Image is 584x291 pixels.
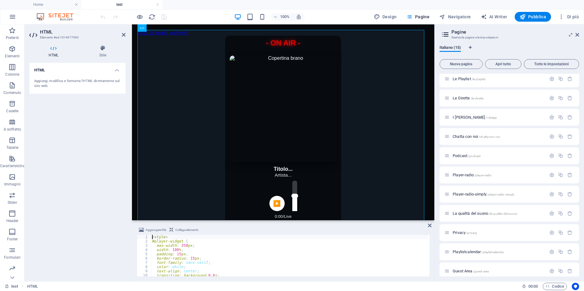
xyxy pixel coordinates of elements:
[481,14,507,20] span: AI Writer
[453,96,484,100] span: Fai clic per aprire la pagina
[451,135,546,138] div: Chatta con noi/chatta-con-noi
[137,265,151,269] div: 8
[524,59,579,69] button: Tutte le impostazioni
[451,231,546,235] div: Privacy/privacy
[468,154,480,158] span: /podcast
[567,76,572,81] div: Rimuovi
[489,212,517,215] span: /la-qualita-del-suono
[543,283,567,290] button: Codice
[453,211,517,216] span: Fai clic per aprire la pagina
[439,14,471,20] span: Navigatore
[451,250,546,254] div: Playlistcalendar/playlistcalendar
[80,45,126,58] h4: Stile
[137,239,151,243] div: 2
[453,192,514,196] span: Fai clic per aprire la pagina
[546,283,564,290] span: Codice
[442,62,480,66] span: Nuova pagina
[440,45,579,57] div: Schede lingua
[4,127,21,132] p: A soffietto
[567,153,572,158] div: Rimuovi
[453,134,500,139] span: Fai clic per aprire la pagina
[406,14,429,20] span: Pagine
[451,96,546,100] div: Le Dirette/le-dirette
[453,250,504,254] span: Fai clic per aprire la pagina
[27,283,38,290] nav: breadcrumb
[485,59,521,69] button: Apri tutto
[533,284,534,289] span: :
[453,115,497,120] span: Fai clic per aprire la pagina
[451,192,546,196] div: Player-radio-simply/player-radio-simply
[520,14,546,20] span: Pubblica
[556,12,581,22] button: Di più
[451,173,546,177] div: Player-radio/player-radio
[29,63,126,74] h4: HTML
[549,230,554,235] div: Impostazioni
[5,5,57,11] a: Skip to main content
[136,13,143,20] button: Clicca qui per lasciare la modalità di anteprima e continuare la modifica
[451,77,546,81] div: Le Playlist/le-playlist
[558,172,563,178] div: Duplicato
[404,12,432,22] button: Pagine
[558,134,563,139] div: Duplicato
[558,192,563,197] div: Duplicato
[81,1,162,8] h4: test
[558,249,563,254] div: Duplicato
[451,29,579,35] h2: Pagine
[453,77,485,81] span: Fai clic per aprire la pagina
[5,54,20,59] p: Elementi
[453,230,477,235] span: Fai clic per aprire la pagina
[451,35,567,40] h3: Gestsci le pagine e le impostazioni
[146,226,166,234] span: Aggiungere file
[528,283,538,290] span: 00 00
[451,269,546,273] div: Guest Area/guest-area
[137,248,151,252] div: 4
[374,14,397,20] span: Design
[4,255,20,260] p: Formulari
[7,237,18,242] p: Footer
[440,59,483,69] button: Nuova pagina
[40,29,126,35] h2: HTML
[137,235,151,239] div: 1
[549,211,554,216] div: Impostazioni
[567,134,572,139] div: Rimuovi
[567,230,572,235] div: Rimuovi
[137,269,151,273] div: 9
[472,77,486,81] span: /le-playlist
[8,200,17,205] p: Slider
[572,283,579,290] button: Usercentrics
[471,97,484,100] span: /le-dirette
[280,13,290,20] h6: 100%
[138,226,167,234] button: Aggiungere file
[558,230,563,235] div: Duplicato
[549,249,554,254] div: Impostazioni
[558,268,563,274] div: Duplicato
[549,268,554,274] div: Impostazioni
[4,182,20,187] p: Immagini
[567,115,572,120] div: Rimuovi
[6,35,19,40] p: Preferiti
[567,95,572,101] div: Rimuovi
[558,95,563,101] div: Duplicato
[466,231,477,235] span: /privacy
[487,193,515,196] span: /player-radio-simply
[6,145,18,150] p: Tabelle
[437,12,473,22] button: Navigatore
[371,12,399,22] div: Design (Ctrl+Alt+Y)
[474,174,492,177] span: /player-radio
[558,211,563,216] div: Duplicato
[137,256,151,260] div: 6
[473,270,489,273] span: /guest-area
[453,269,489,273] span: Fai clic per aprire la pagina
[453,173,491,177] span: Player-radio
[522,283,538,290] h6: Tempo sessione
[137,260,151,265] div: 7
[549,153,554,158] div: Impostazioni
[558,115,563,120] div: Duplicato
[453,153,480,158] span: Fai clic per aprire la pagina
[567,268,572,274] div: Rimuovi
[567,192,572,197] div: Rimuovi
[485,116,497,119] span: /i-deejay
[549,134,554,139] div: Impostazioni
[567,172,572,178] div: Rimuovi
[271,13,293,20] button: 100%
